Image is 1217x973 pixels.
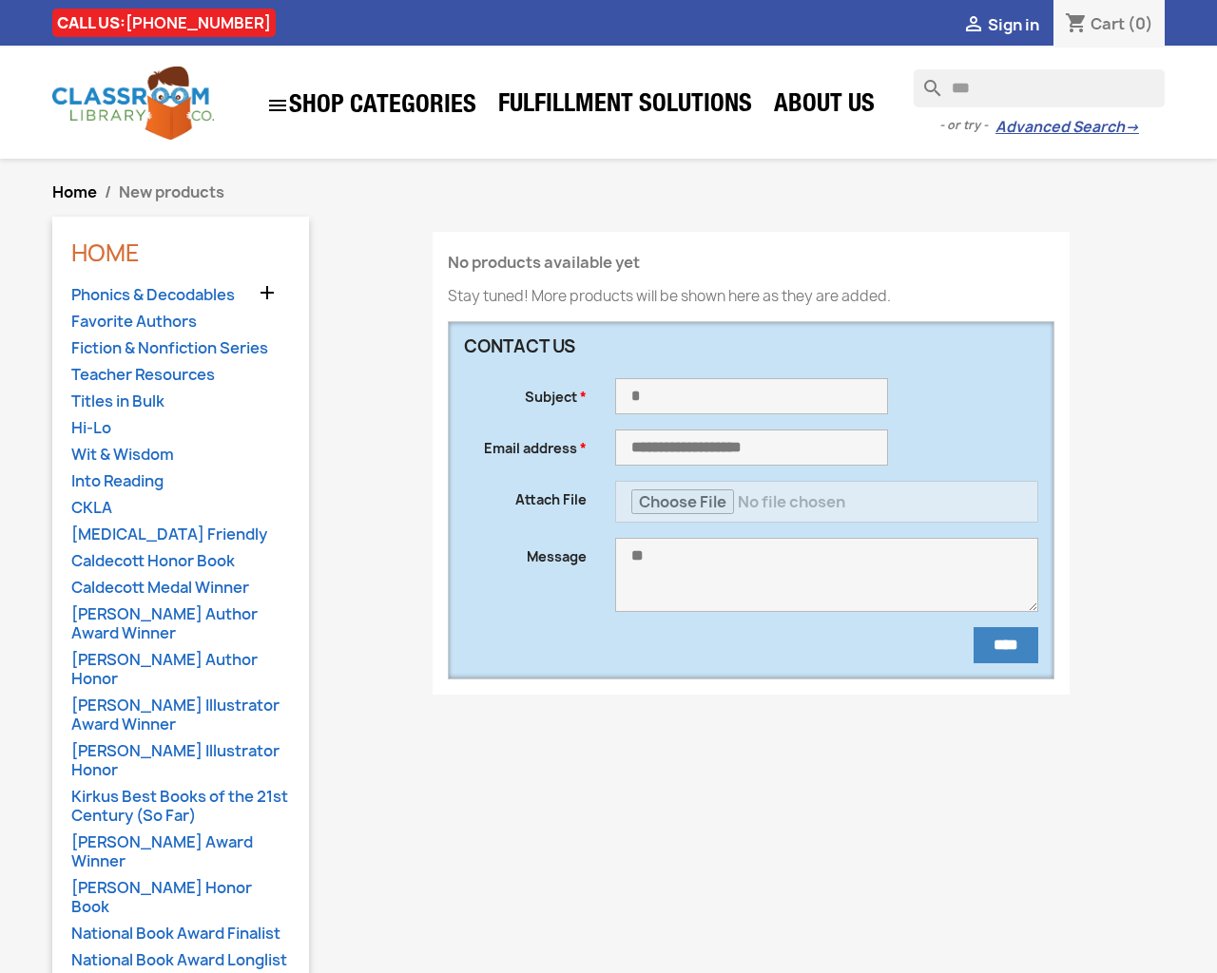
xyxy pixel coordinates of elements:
label: Attach File [450,481,601,509]
a: Favorite Authors [71,312,290,334]
a: Into Reading [71,471,290,493]
a: Fulfillment Solutions [489,87,762,125]
i:  [266,94,289,117]
a: [PERSON_NAME] Illustrator Honor [71,741,290,782]
a: [PERSON_NAME] Author Honor [71,650,290,691]
a: Teacher Resources [71,365,290,387]
a: SHOP CATEGORIES [257,85,486,126]
span: - or try - [939,116,995,135]
span: New products [119,181,224,202]
input: Search [914,69,1165,107]
a: Kirkus Best Books of the 21st Century (So Far) [71,787,290,828]
img: Classroom Library Company [52,67,214,140]
span: (0) [1128,13,1153,34]
label: Message [450,538,601,566]
a: CKLA [71,498,290,520]
a: [MEDICAL_DATA] Friendly [71,525,290,546]
div: CALL US: [52,9,276,37]
a: Hi-Lo [71,418,290,440]
i:  [962,14,985,37]
a: National Book Award Finalist [71,924,290,945]
a: Fiction & Nonfiction Series [71,338,290,360]
label: Email address [450,429,601,458]
span: → [1125,118,1139,137]
a: Home [71,237,140,269]
i: shopping_cart [1065,13,1088,36]
a: Titles in Bulk [71,391,290,413]
a: Wit & Wisdom [71,445,290,467]
a: [PHONE_NUMBER] [126,12,271,33]
a: About Us [764,87,884,125]
a:  Sign in [962,14,1039,35]
a: [PERSON_NAME] Award Winner [71,832,290,873]
a: [PERSON_NAME] Illustrator Award Winner [71,696,290,736]
a: Caldecott Medal Winner [71,578,290,600]
a: [PERSON_NAME] Author Award Winner [71,604,290,645]
span: Sign in [988,14,1039,35]
h3: Contact us [464,337,888,356]
a: [PERSON_NAME] Honor Book [71,878,290,919]
span: Cart [1091,13,1125,34]
p: Stay tuned! More products will be shown here as they are added. [448,287,1054,306]
label: Subject [450,378,601,407]
h4: No products available yet [448,255,1054,272]
i: search [914,69,937,92]
a: Home [52,181,97,202]
i:  [256,281,279,304]
a: National Book Award Longlist [71,950,290,972]
a: Phonics & Decodables [71,285,290,307]
a: Caldecott Honor Book [71,551,290,573]
a: Advanced Search→ [995,118,1139,137]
